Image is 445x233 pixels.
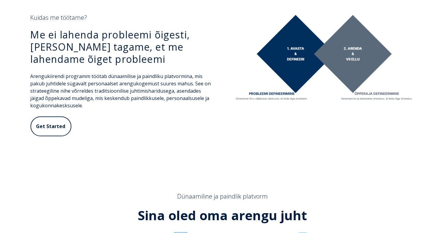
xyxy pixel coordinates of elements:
img: Kuidas me töötame [234,14,414,106]
span: Kuidas me töötame? [31,13,87,22]
span: Arengukiirendi programm töötab dünaamilise ja paindliku platvormina, mis pakub juhtidele sügavalt... [31,73,211,109]
h3: Me ei lahenda probleemi õigesti, [PERSON_NAME] tagame, et me lahendame õiget probleemi [31,29,211,65]
h4: Dünaamiline ja paindlik platvorm [31,192,415,200]
button: Get Started [31,116,71,136]
h2: Sina oled oma arengu juht [31,207,415,224]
